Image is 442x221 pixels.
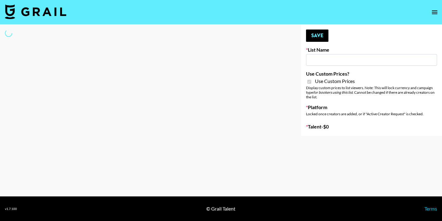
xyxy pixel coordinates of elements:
button: Save [306,30,328,42]
label: List Name [306,47,437,53]
em: for bookers using this list [313,90,353,95]
label: Platform [306,104,437,110]
button: open drawer [428,6,441,18]
div: v 1.7.100 [5,207,17,211]
span: Use Custom Prices [315,78,355,84]
label: Use Custom Prices? [306,71,437,77]
label: Talent - $ 0 [306,124,437,130]
img: Grail Talent [5,4,66,19]
div: Locked once creators are added, or if "Active Creator Request" is checked. [306,112,437,116]
a: Terms [425,206,437,211]
div: Display custom prices to list viewers. Note: This will lock currency and campaign type . Cannot b... [306,85,437,99]
div: © Grail Talent [206,206,235,212]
